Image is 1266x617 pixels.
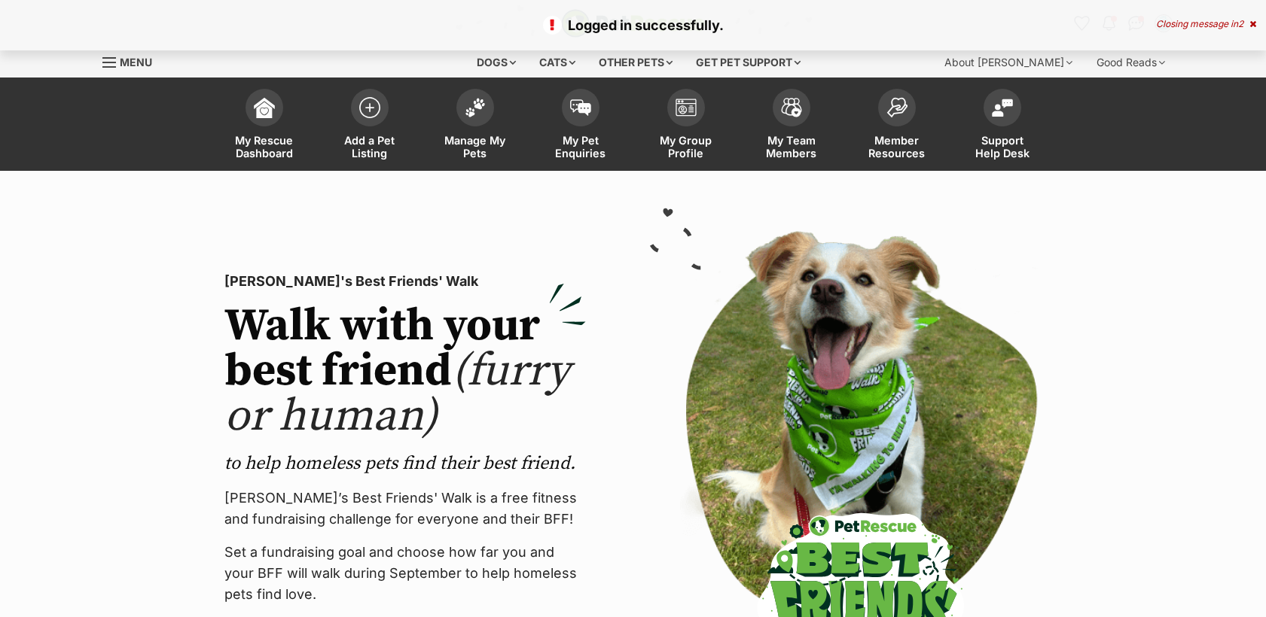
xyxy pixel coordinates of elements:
[969,134,1036,160] span: Support Help Desk
[224,488,586,530] p: [PERSON_NAME]’s Best Friends' Walk is a free fitness and fundraising challenge for everyone and t...
[676,99,697,117] img: group-profile-icon-3fa3cf56718a62981997c0bc7e787c4b2cf8bcc04b72c1350f741eb67cf2f40e.svg
[224,343,570,445] span: (furry or human)
[230,134,298,160] span: My Rescue Dashboard
[528,81,633,171] a: My Pet Enquiries
[224,304,586,439] h2: Walk with your best friend
[1086,47,1176,78] div: Good Reads
[886,97,908,117] img: member-resources-icon-8e73f808a243e03378d46382f2149f9095a855e16c252ad45f914b54edf8863c.svg
[758,134,825,160] span: My Team Members
[992,99,1013,117] img: help-desk-icon-fdf02630f3aa405de69fd3d07c3f3aa587a6932b1a1747fa1d2bba05be0121f9.svg
[441,134,509,160] span: Manage My Pets
[423,81,528,171] a: Manage My Pets
[652,134,720,160] span: My Group Profile
[336,134,404,160] span: Add a Pet Listing
[863,134,931,160] span: Member Resources
[950,81,1055,171] a: Support Help Desk
[120,56,152,68] span: Menu
[588,47,683,78] div: Other pets
[254,97,275,118] img: dashboard-icon-eb2f2d2d3e046f16d808141f083e7271f6b2e854fb5c12c21221c1fb7104beca.svg
[466,47,526,78] div: Dogs
[102,47,163,74] a: Menu
[547,134,615,160] span: My Pet Enquiries
[224,542,586,605] p: Set a fundraising goal and choose how far you and your BFF will walk during September to help hom...
[465,98,486,117] img: manage-my-pets-icon-02211641906a0b7f246fdf0571729dbe1e7629f14944591b6c1af311fb30b64b.svg
[212,81,317,171] a: My Rescue Dashboard
[844,81,950,171] a: Member Resources
[224,451,586,476] p: to help homeless pets find their best friend.
[739,81,844,171] a: My Team Members
[685,47,811,78] div: Get pet support
[359,97,380,118] img: add-pet-listing-icon-0afa8454b4691262ce3f59096e99ab1cd57d4a30225e0717b998d2c9b9846f56.svg
[529,47,586,78] div: Cats
[570,99,591,116] img: pet-enquiries-icon-7e3ad2cf08bfb03b45e93fb7055b45f3efa6380592205ae92323e6603595dc1f.svg
[317,81,423,171] a: Add a Pet Listing
[934,47,1083,78] div: About [PERSON_NAME]
[224,271,586,292] p: [PERSON_NAME]'s Best Friends' Walk
[633,81,739,171] a: My Group Profile
[781,98,802,117] img: team-members-icon-5396bd8760b3fe7c0b43da4ab00e1e3bb1a5d9ba89233759b79545d2d3fc5d0d.svg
